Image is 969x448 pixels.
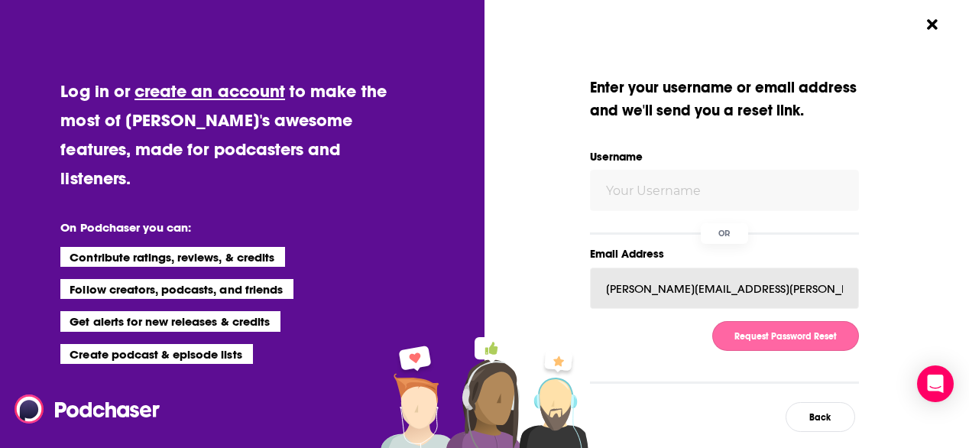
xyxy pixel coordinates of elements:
button: Close Button [918,10,947,39]
input: Your Username [590,170,859,211]
label: Email Address [590,244,859,264]
a: Podchaser - Follow, Share and Rate Podcasts [15,394,149,424]
img: Podchaser - Follow, Share and Rate Podcasts [15,394,161,424]
a: create an account [134,80,285,102]
label: Username [590,147,859,167]
input: Your Email Address [590,268,859,309]
li: Contribute ratings, reviews, & credits [60,247,285,267]
li: Follow creators, podcasts, and friends [60,279,293,299]
button: Request Password Reset [712,321,859,351]
button: Back [786,402,855,432]
div: Enter your username or email address and we ' ll send you a reset link. [590,76,859,122]
div: OR [701,223,748,244]
li: Get alerts for new releases & credits [60,311,280,331]
div: Open Intercom Messenger [917,365,954,402]
li: On Podchaser you can: [60,220,366,235]
li: Create podcast & episode lists [60,344,252,364]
